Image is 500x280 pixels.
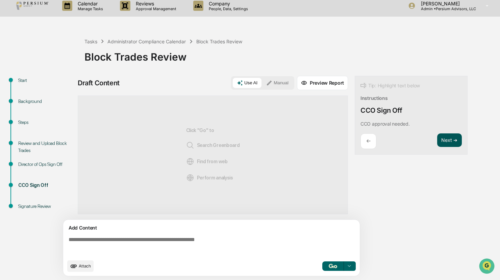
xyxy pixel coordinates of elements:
p: [PERSON_NAME] [416,1,476,6]
div: Click "Go" to [186,107,240,203]
button: Manual [262,78,293,88]
iframe: Open customer support [478,258,497,276]
img: 1746055101610-c473b297-6a78-478c-a979-82029cc54cd1 [7,51,19,64]
a: 🔎Data Lookup [4,95,45,107]
div: 🔎 [7,99,12,104]
span: Attestations [56,85,84,92]
button: Use AI [233,78,261,88]
div: Review and Upload Block Trades [18,140,74,154]
div: Start [18,77,74,84]
span: Find from web [186,157,228,166]
div: CCO Sign Off [360,106,402,114]
span: Preclearance [14,85,44,92]
a: 🗄️Attestations [46,82,86,94]
div: Administrator Compliance Calendar [107,39,186,44]
div: 🖐️ [7,86,12,91]
button: Start new chat [115,53,123,62]
p: Reviews [130,1,180,6]
p: Approval Management [130,6,180,11]
div: Tip: Highlight text below [360,82,420,90]
img: logo [16,2,49,10]
span: Perform analysis [186,174,233,182]
a: Powered byPylon [48,114,82,120]
p: Company [203,1,251,6]
div: Instructions [360,95,388,101]
p: People, Data, Settings [203,6,251,11]
img: Web [186,157,194,166]
a: 🖐️Preclearance [4,82,46,94]
p: Manage Tasks [72,6,106,11]
span: Data Lookup [14,98,43,105]
p: How can we help? [7,14,123,25]
img: Search [186,141,194,149]
div: Block Trades Review [84,45,497,63]
span: Pylon [67,114,82,120]
button: upload document [67,260,94,272]
button: Preview Report [297,76,348,90]
div: Draft Content [78,79,120,87]
p: ← [366,138,371,144]
div: Start new chat [23,51,111,58]
div: Background [18,98,74,105]
div: We're available if you need us! [23,58,85,64]
span: Search Greenboard [186,141,240,149]
p: Admin • Persium Advisors, LLC [416,6,476,11]
div: Tasks [84,39,97,44]
img: Analysis [186,174,194,182]
p: ​CCO approval needed. [360,121,409,127]
div: Add Content [67,224,356,232]
div: Steps [18,119,74,126]
div: 🗄️ [49,86,54,91]
span: Attach [79,263,91,268]
div: CCO Sign Off [18,182,74,189]
div: Director of Ops Sign Off [18,161,74,168]
button: Next ➔ [437,133,462,147]
div: Signature Review [18,203,74,210]
button: Go [322,261,344,271]
img: Go [329,264,337,268]
div: Block Trades Review [196,39,242,44]
p: Calendar [72,1,106,6]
